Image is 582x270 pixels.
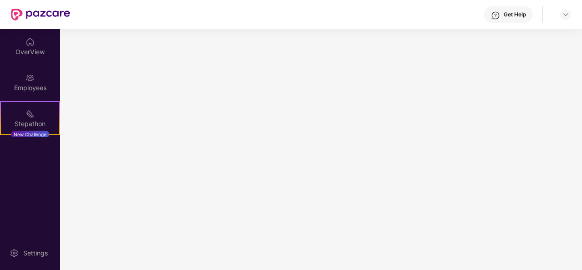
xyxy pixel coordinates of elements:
[491,11,500,20] img: svg+xml;base64,PHN2ZyBpZD0iSGVscC0zMngzMiIgeG1sbnM9Imh0dHA6Ly93d3cudzMub3JnLzIwMDAvc3ZnIiB3aWR0aD...
[26,109,35,118] img: svg+xml;base64,PHN2ZyB4bWxucz0iaHR0cDovL3d3dy53My5vcmcvMjAwMC9zdmciIHdpZHRoPSIyMSIgaGVpZ2h0PSIyMC...
[26,37,35,46] img: svg+xml;base64,PHN2ZyBpZD0iSG9tZSIgeG1sbnM9Imh0dHA6Ly93d3cudzMub3JnLzIwMDAvc3ZnIiB3aWR0aD0iMjAiIG...
[562,11,569,18] img: svg+xml;base64,PHN2ZyBpZD0iRHJvcGRvd24tMzJ4MzIiIHhtbG5zPSJodHRwOi8vd3d3LnczLm9yZy8yMDAwL3N2ZyIgd2...
[504,11,526,18] div: Get Help
[11,9,70,20] img: New Pazcare Logo
[20,249,51,258] div: Settings
[26,73,35,82] img: svg+xml;base64,PHN2ZyBpZD0iRW1wbG95ZWVzIiB4bWxucz0iaHR0cDovL3d3dy53My5vcmcvMjAwMC9zdmciIHdpZHRoPS...
[11,131,49,138] div: New Challenge
[10,249,19,258] img: svg+xml;base64,PHN2ZyBpZD0iU2V0dGluZy0yMHgyMCIgeG1sbnM9Imh0dHA6Ly93d3cudzMub3JnLzIwMDAvc3ZnIiB3aW...
[1,119,59,128] div: Stepathon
